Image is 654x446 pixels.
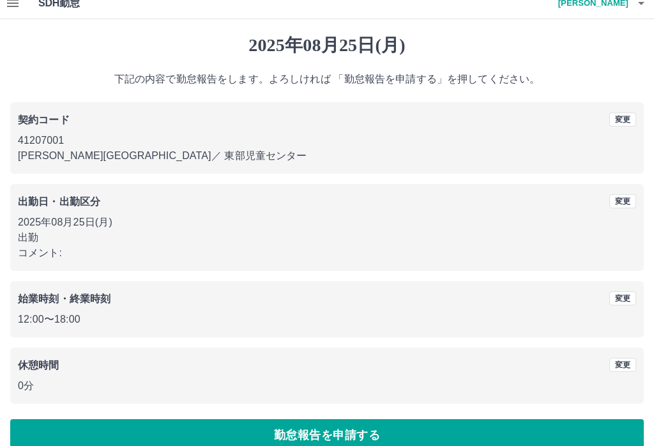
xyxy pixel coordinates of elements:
[609,291,636,305] button: 変更
[18,114,70,125] b: 契約コード
[18,215,636,230] p: 2025年08月25日(月)
[18,148,636,164] p: [PERSON_NAME][GEOGRAPHIC_DATA] ／ 東部児童センター
[609,112,636,127] button: 変更
[18,378,636,394] p: 0分
[18,360,59,371] b: 休憩時間
[10,35,644,56] h1: 2025年08月25日(月)
[18,230,636,245] p: 出勤
[609,358,636,372] button: 変更
[18,312,636,327] p: 12:00 〜 18:00
[10,72,644,87] p: 下記の内容で勤怠報告をします。よろしければ 「勤怠報告を申請する」を押してください。
[18,293,110,304] b: 始業時刻・終業時刻
[609,194,636,208] button: 変更
[18,133,636,148] p: 41207001
[18,196,100,207] b: 出勤日・出勤区分
[18,245,636,261] p: コメント:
